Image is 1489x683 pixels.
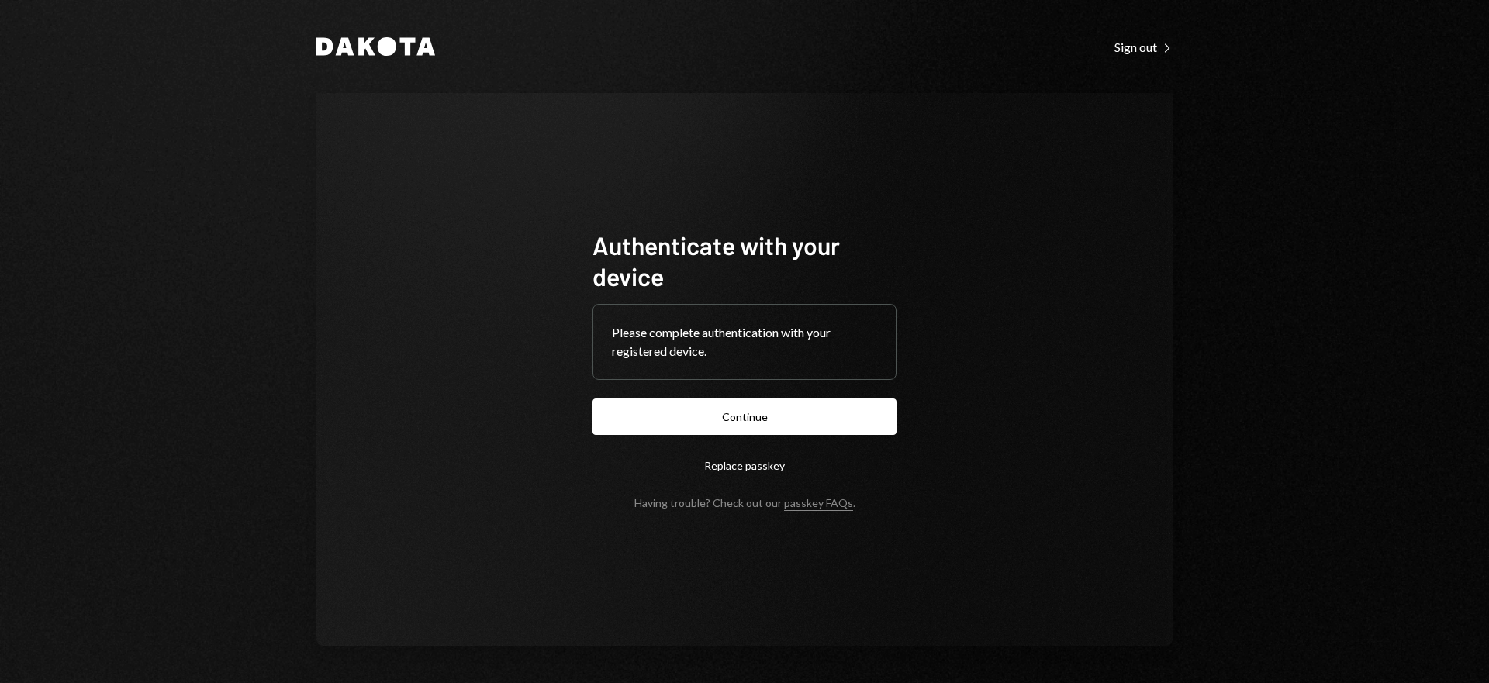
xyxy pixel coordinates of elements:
[612,323,877,360] div: Please complete authentication with your registered device.
[592,398,897,435] button: Continue
[592,447,897,484] button: Replace passkey
[634,496,855,509] div: Having trouble? Check out our .
[784,496,853,511] a: passkey FAQs
[592,229,897,291] h1: Authenticate with your device
[1114,38,1173,55] a: Sign out
[1114,40,1173,55] div: Sign out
